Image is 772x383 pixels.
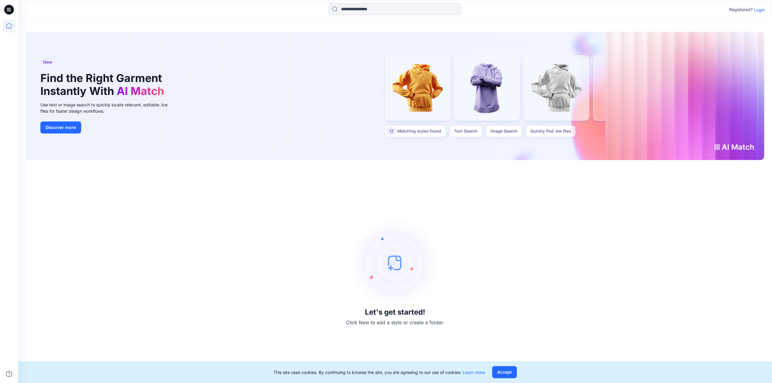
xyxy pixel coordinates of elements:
p: This site uses cookies. By continuing to browse the site, you are agreeing to our use of cookies. [274,369,485,375]
button: Accept [492,366,517,378]
span: New [43,58,52,66]
p: Registered? [729,6,753,13]
h3: Let's get started! [365,308,425,316]
p: Login [754,7,765,13]
img: empty-state-image.svg [350,218,440,308]
p: Click New to add a style or create a folder. [346,319,444,326]
div: Use text or image search to quickly locate relevant, editable .bw files for faster design workflows. [40,102,176,114]
h1: Find the Right Garment Instantly With [40,72,167,98]
span: AI Match [117,84,164,98]
a: Learn more [463,370,485,375]
button: Discover more [40,121,81,133]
